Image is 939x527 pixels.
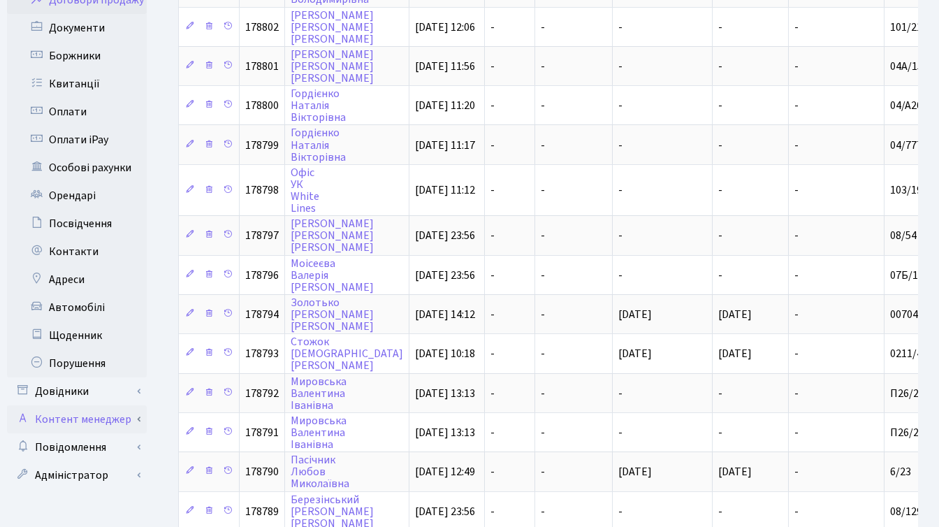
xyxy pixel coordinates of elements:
span: - [618,228,623,243]
span: - [541,504,545,519]
span: [DATE] [618,307,652,322]
span: - [541,307,545,322]
span: [DATE] [718,307,752,322]
span: - [490,59,495,74]
a: Контакти [7,238,147,266]
span: 103/198 [890,183,928,198]
a: Контент менеджер [7,405,147,433]
span: - [718,138,722,153]
span: - [718,268,722,283]
span: 178790 [245,464,279,479]
span: - [718,425,722,440]
span: 00704/144 [890,307,939,322]
a: ГордієнкоНаталіяВікторівна [291,86,346,125]
span: 04/А208 [890,98,928,113]
span: - [718,504,722,519]
span: 178789 [245,504,279,519]
a: [PERSON_NAME][PERSON_NAME][PERSON_NAME] [291,8,374,47]
span: - [794,464,799,479]
span: П26/21 [890,425,924,440]
span: [DATE] [718,464,752,479]
a: [PERSON_NAME][PERSON_NAME][PERSON_NAME] [291,216,374,255]
a: Посвідчення [7,210,147,238]
a: [PERSON_NAME][PERSON_NAME][PERSON_NAME] [291,47,374,86]
a: Адміністратор [7,461,147,489]
span: - [618,504,623,519]
a: Довідники [7,377,147,405]
span: - [718,183,722,198]
span: - [490,464,495,479]
span: [DATE] 10:18 [415,346,475,361]
span: - [541,138,545,153]
a: Стожок[DEMOGRAPHIC_DATA][PERSON_NAME] [291,334,403,373]
span: - [718,228,722,243]
span: 178793 [245,346,279,361]
span: - [618,59,623,74]
span: - [490,307,495,322]
span: 08/129 [890,504,922,519]
span: 6/23 [890,464,911,479]
span: - [541,386,545,401]
span: 08/54 [890,228,917,243]
a: Особові рахунки [7,154,147,182]
span: - [618,20,623,35]
span: - [794,307,799,322]
a: Оплати [7,98,147,126]
span: - [618,98,623,113]
a: Золотько[PERSON_NAME][PERSON_NAME] [291,295,374,334]
span: [DATE] 13:13 [415,386,475,401]
span: - [541,98,545,113]
a: Автомобілі [7,294,147,322]
span: [DATE] 14:12 [415,307,475,322]
span: [DATE] [618,464,652,479]
span: - [718,386,722,401]
span: 178802 [245,20,279,35]
span: - [794,59,799,74]
span: 04А/152 [890,59,929,74]
a: Оплати iPay [7,126,147,154]
span: - [541,20,545,35]
span: - [618,425,623,440]
span: 178800 [245,98,279,113]
span: 07Б/159 [890,268,929,283]
a: МировськаВалентинаІванівна [291,374,347,413]
span: - [794,183,799,198]
span: 178801 [245,59,279,74]
span: - [541,346,545,361]
span: - [794,98,799,113]
a: Орендарі [7,182,147,210]
span: - [794,504,799,519]
span: [DATE] [618,346,652,361]
span: - [618,138,623,153]
span: 0211/452 [890,346,933,361]
span: 101/218 [890,20,928,35]
span: [DATE] 13:13 [415,425,475,440]
span: 04/777 [890,138,922,153]
a: Боржники [7,42,147,70]
span: 178797 [245,228,279,243]
span: [DATE] 23:56 [415,228,475,243]
a: МоісеєваВалерія[PERSON_NAME] [291,256,374,295]
span: [DATE] 11:12 [415,183,475,198]
span: - [718,98,722,113]
span: - [618,183,623,198]
span: - [794,20,799,35]
span: - [541,425,545,440]
a: Адреси [7,266,147,294]
span: - [541,59,545,74]
span: 178798 [245,183,279,198]
span: - [618,386,623,401]
span: - [490,138,495,153]
a: ОфісУКWhiteLines [291,165,319,216]
span: 178792 [245,386,279,401]
span: [DATE] 11:56 [415,59,475,74]
span: [DATE] 23:56 [415,504,475,519]
span: - [490,425,495,440]
span: 178799 [245,138,279,153]
a: Квитанції [7,70,147,98]
span: [DATE] 11:17 [415,138,475,153]
span: - [490,386,495,401]
span: - [490,228,495,243]
span: - [794,386,799,401]
span: - [794,425,799,440]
